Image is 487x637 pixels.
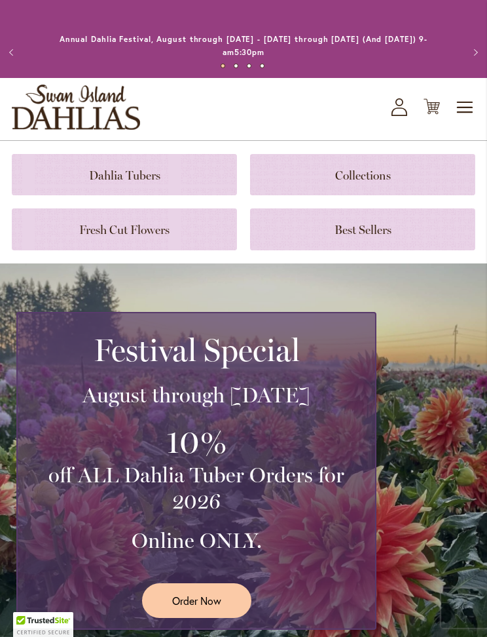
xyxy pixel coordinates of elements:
h3: Online ONLY. [28,528,365,554]
a: Annual Dahlia Festival, August through [DATE] - [DATE] through [DATE] (And [DATE]) 9-am5:30pm [60,34,428,57]
button: Next [461,39,487,66]
button: 3 of 4 [247,64,251,68]
h2: Festival Special [28,332,365,368]
a: store logo [12,85,140,130]
button: 1 of 4 [221,64,225,68]
button: 4 of 4 [260,64,264,68]
h3: off ALL Dahlia Tuber Orders for 2026 [28,462,365,514]
h3: August through [DATE] [28,382,365,408]
h3: 10% [28,421,365,463]
button: 2 of 4 [234,64,238,68]
a: Order Now [142,583,251,618]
